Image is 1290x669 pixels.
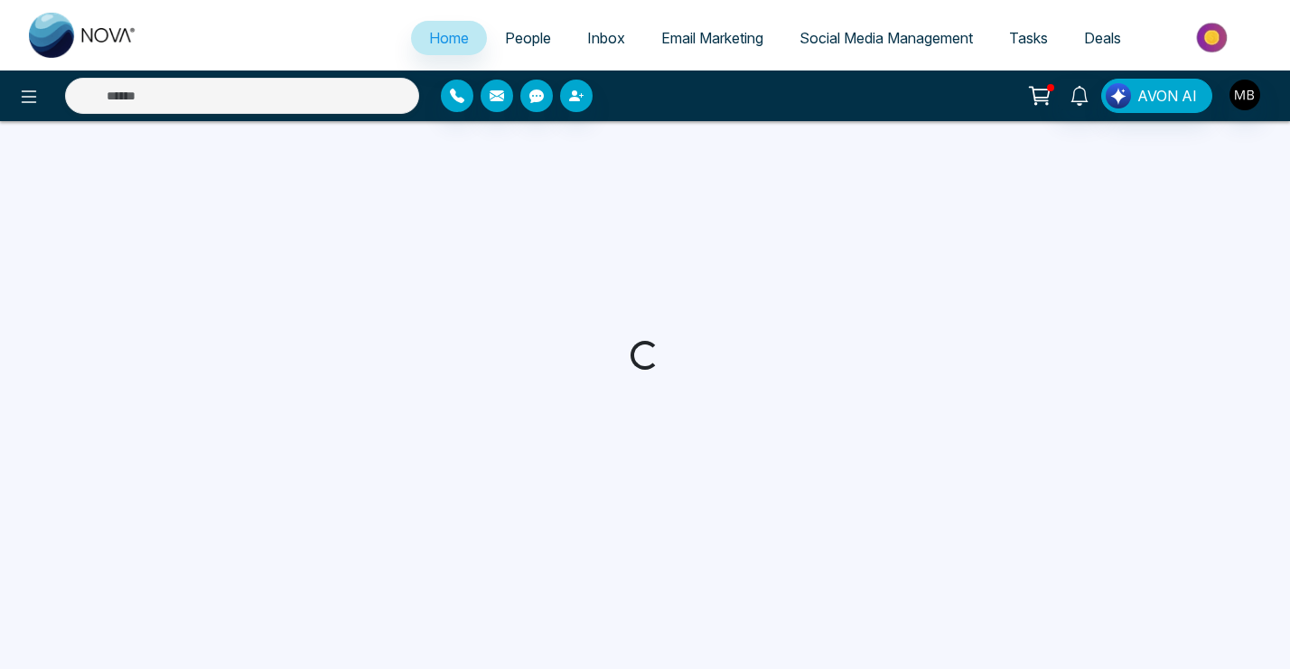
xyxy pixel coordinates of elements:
span: People [505,29,551,47]
span: Email Marketing [661,29,763,47]
button: AVON AI [1101,79,1212,113]
a: Deals [1066,21,1139,55]
img: Nova CRM Logo [29,13,137,58]
a: Inbox [569,21,643,55]
img: Market-place.gif [1148,17,1279,58]
a: Tasks [991,21,1066,55]
a: Home [411,21,487,55]
span: Deals [1084,29,1121,47]
a: Email Marketing [643,21,781,55]
span: Tasks [1009,29,1048,47]
img: User Avatar [1229,80,1260,110]
a: Social Media Management [781,21,991,55]
img: Lead Flow [1106,83,1131,108]
span: Home [429,29,469,47]
span: Social Media Management [799,29,973,47]
span: Inbox [587,29,625,47]
a: People [487,21,569,55]
span: AVON AI [1137,85,1197,107]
